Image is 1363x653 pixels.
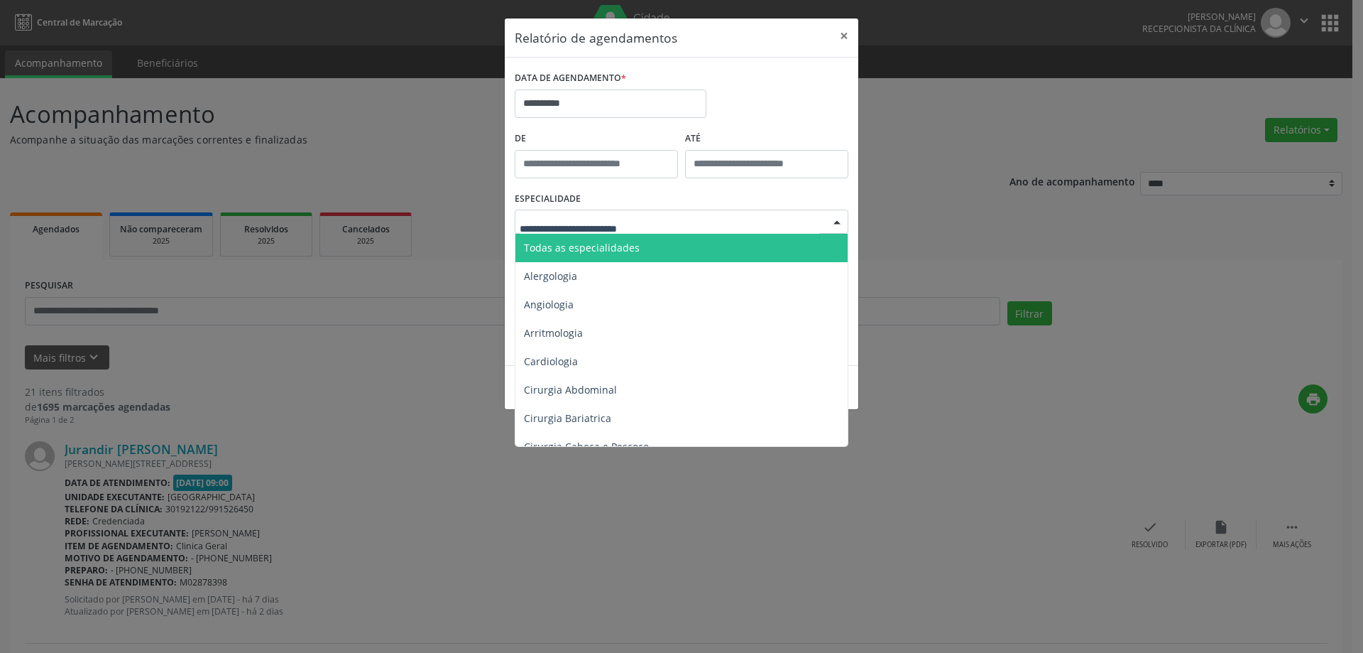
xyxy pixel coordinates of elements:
[515,188,581,210] label: ESPECIALIDADE
[524,383,617,396] span: Cirurgia Abdominal
[515,68,626,90] label: DATA DE AGENDAMENTO
[524,241,640,254] span: Todas as especialidades
[685,128,848,150] label: ATÉ
[515,128,678,150] label: De
[524,411,611,425] span: Cirurgia Bariatrica
[830,18,858,53] button: Close
[524,355,578,368] span: Cardiologia
[524,326,583,340] span: Arritmologia
[524,440,649,453] span: Cirurgia Cabeça e Pescoço
[524,269,577,283] span: Alergologia
[515,28,677,47] h5: Relatório de agendamentos
[524,298,574,311] span: Angiologia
